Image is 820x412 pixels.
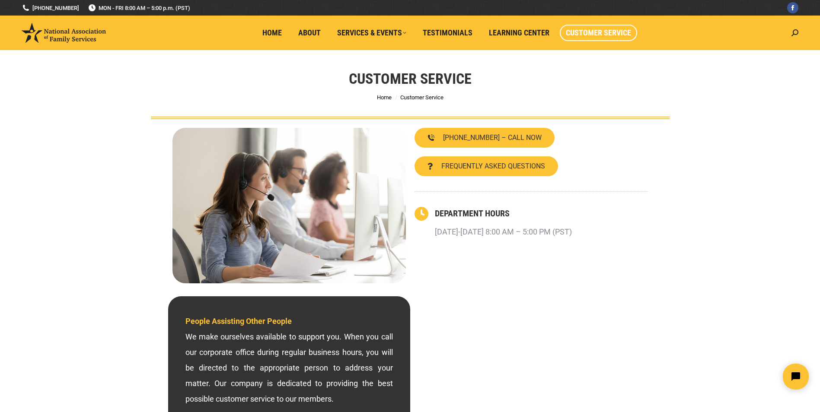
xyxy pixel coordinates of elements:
[172,128,406,283] img: Contact National Association of Family Services
[667,356,816,397] iframe: Tidio Chat
[337,28,406,38] span: Services & Events
[560,25,637,41] a: Customer Service
[443,134,542,141] span: [PHONE_NUMBER] – CALL NOW
[435,208,510,219] a: DEPARTMENT HOURS
[377,94,392,101] a: Home
[22,23,106,43] img: National Association of Family Services
[787,2,798,13] a: Facebook page opens in new window
[423,28,472,38] span: Testimonials
[185,317,292,326] span: People Assisting Other People
[483,25,555,41] a: Learning Center
[185,317,393,403] span: We make ourselves available to support you. When you call our corporate office during regular bus...
[292,25,327,41] a: About
[441,163,545,170] span: FREQUENTLY ASKED QUESTIONS
[298,28,321,38] span: About
[88,4,190,12] span: MON - FRI 8:00 AM – 5:00 p.m. (PST)
[415,128,555,148] a: [PHONE_NUMBER] – CALL NOW
[349,69,472,88] h1: Customer Service
[400,94,444,101] span: Customer Service
[256,25,288,41] a: Home
[566,28,631,38] span: Customer Service
[22,4,79,12] a: [PHONE_NUMBER]
[415,156,558,176] a: FREQUENTLY ASKED QUESTIONS
[417,25,479,41] a: Testimonials
[435,224,572,240] p: [DATE]-[DATE] 8:00 AM – 5:00 PM (PST)
[262,28,282,38] span: Home
[489,28,549,38] span: Learning Center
